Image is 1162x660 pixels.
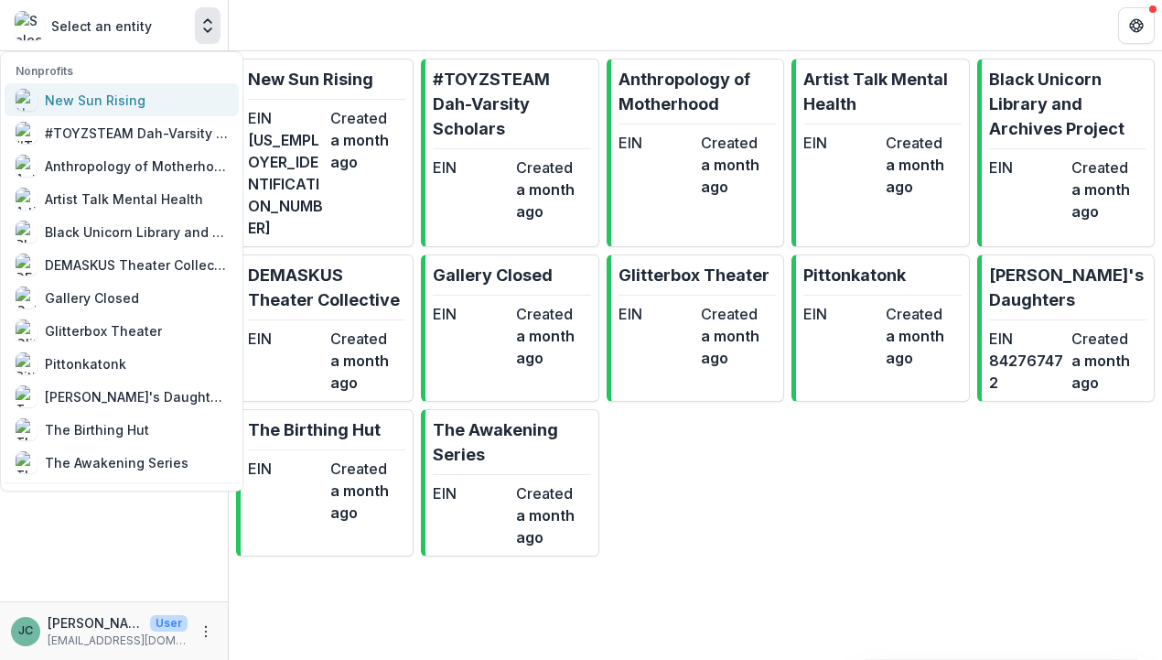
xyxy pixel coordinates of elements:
a: PittonkatonkEINCreateda month ago [791,254,969,402]
button: More [195,621,217,643]
p: Gallery Closed [433,263,553,287]
dt: EIN [433,303,508,325]
dt: Created [1071,328,1146,350]
dt: EIN [248,458,323,480]
dd: a month ago [886,325,961,369]
a: Artist Talk Mental HealthEINCreateda month ago [791,59,969,247]
dd: a month ago [1071,179,1146,222]
a: Black Unicorn Library and Archives ProjectEINCreateda month ago [977,59,1155,247]
p: The Awakening Series [433,417,590,467]
p: User [150,615,188,632]
dt: EIN [619,132,694,154]
dt: Created [330,107,405,129]
dd: a month ago [330,350,405,394]
p: The Birthing Hut [248,417,381,442]
a: [PERSON_NAME]'s DaughtersEIN842767472Createda month ago [977,254,1155,402]
p: #TOYZSTEAM Dah-Varsity Scholars [433,67,590,141]
p: New Sun Rising [248,67,373,92]
dd: a month ago [701,154,776,198]
dt: EIN [989,157,1064,179]
dt: EIN [619,303,694,325]
p: DEMASKUS Theater Collective [248,263,405,312]
dt: Created [1071,157,1146,179]
p: [PERSON_NAME] [48,613,143,633]
a: DEMASKUS Theater CollectiveEINCreateda month ago [236,254,414,402]
dt: EIN [989,328,1064,350]
a: The Birthing HutEINCreateda month ago [236,409,414,557]
dd: a month ago [516,325,591,369]
a: The Awakening SeriesEINCreateda month ago [421,409,598,557]
p: [EMAIL_ADDRESS][DOMAIN_NAME] [48,633,188,649]
dt: Created [886,303,961,325]
dt: Created [330,328,405,350]
dd: a month ago [516,179,591,222]
a: Anthropology of MotherhoodEINCreateda month ago [607,59,784,247]
a: Gallery ClosedEINCreateda month ago [421,254,598,402]
p: Select an entity [51,16,152,36]
button: Open entity switcher [195,7,221,44]
p: Glitterbox Theater [619,263,769,287]
dt: Created [516,303,591,325]
dd: a month ago [516,504,591,548]
dd: [US_EMPLOYER_IDENTIFICATION_NUMBER] [248,129,323,239]
dt: EIN [433,482,508,504]
dt: Created [886,132,961,154]
dt: EIN [433,157,508,179]
a: #TOYZSTEAM Dah-Varsity ScholarsEINCreateda month ago [421,59,598,247]
dt: EIN [248,328,323,350]
dd: a month ago [330,129,405,173]
dd: 842767472 [989,350,1064,394]
dd: a month ago [330,480,405,524]
dd: a month ago [886,154,961,198]
button: Get Help [1118,7,1155,44]
dt: Created [516,482,591,504]
div: Judi Costanza [18,625,33,637]
p: Black Unicorn Library and Archives Project [989,67,1146,141]
dt: Created [330,458,405,480]
a: Glitterbox TheaterEINCreateda month ago [607,254,784,402]
dt: Created [516,157,591,179]
dt: EIN [248,107,323,129]
dt: Created [701,132,776,154]
p: Artist Talk Mental Health [803,67,961,116]
a: New Sun RisingEIN[US_EMPLOYER_IDENTIFICATION_NUMBER]Createda month ago [236,59,414,247]
p: Pittonkatonk [803,263,906,287]
dt: EIN [803,303,878,325]
img: Select an entity [15,11,44,40]
p: [PERSON_NAME]'s Daughters [989,263,1146,312]
dd: a month ago [1071,350,1146,394]
dt: Created [701,303,776,325]
p: Anthropology of Motherhood [619,67,776,116]
dt: EIN [803,132,878,154]
dd: a month ago [701,325,776,369]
